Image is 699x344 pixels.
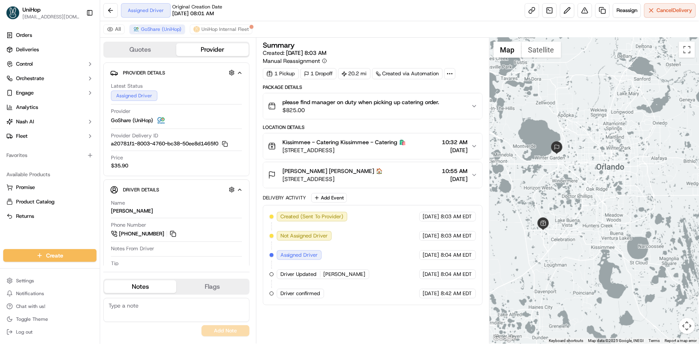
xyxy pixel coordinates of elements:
button: Provider [176,43,248,56]
button: Settings [3,275,97,286]
button: Show satellite imagery [522,42,561,58]
button: Map camera controls [679,318,695,334]
img: Wisdom Oko [8,138,21,154]
div: Start new chat [36,76,131,84]
span: Product Catalog [16,198,54,205]
span: [DATE] [423,290,439,297]
span: API Documentation [76,179,129,187]
span: [DATE] [71,124,87,131]
span: Wisdom [PERSON_NAME] [25,146,85,152]
span: Control [16,60,33,68]
span: Original Creation Date [172,4,222,10]
button: All [103,24,125,34]
span: Chat with us! [16,303,45,310]
span: Tip [111,260,119,267]
div: Favorites [3,149,97,162]
span: Settings [16,278,34,284]
div: [PERSON_NAME] [111,207,153,215]
span: Deliveries [16,46,39,53]
button: Provider Details [110,66,243,79]
a: Promise [6,184,93,191]
button: Manual Reassignment [263,57,327,65]
h3: Summary [263,42,295,49]
span: [DATE] [423,251,439,259]
span: Created (Sent To Provider) [280,213,344,220]
span: Fleet [16,133,28,140]
span: Driver Updated [280,271,317,278]
button: Notifications [3,288,97,299]
p: Welcome 👋 [8,32,146,45]
span: $825.00 [282,106,439,114]
img: 1736555255976-a54dd68f-1ca7-489b-9aae-adbdc363a1c4 [16,125,22,131]
span: Orchestrate [16,75,44,82]
img: 1736555255976-a54dd68f-1ca7-489b-9aae-adbdc363a1c4 [16,146,22,153]
a: Deliveries [3,43,97,56]
span: Nash AI [16,118,34,125]
span: [PERSON_NAME] [PERSON_NAME] 🏠 [282,167,383,175]
span: $35.90 [111,162,128,169]
button: Toggle fullscreen view [679,42,695,58]
span: Driver Details [123,187,159,193]
button: Control [3,58,97,70]
span: GoShare (UniHop) [111,117,153,124]
span: Pylon [80,199,97,205]
span: please find manager on duty when picking up catering order. [282,98,439,106]
button: Keyboard shortcuts [549,338,583,344]
span: Not Assigned Driver [280,232,328,239]
span: [DATE] [91,146,108,152]
img: goshare_logo.png [133,26,139,32]
button: Quotes [104,43,176,56]
img: goshare_logo.png [156,116,166,125]
span: 10:55 AM [442,167,468,175]
span: Provider Delivery ID [111,132,158,139]
button: Flags [176,280,248,293]
img: UniHop [6,6,19,19]
div: Created via Automation [372,68,443,79]
img: 1736555255976-a54dd68f-1ca7-489b-9aae-adbdc363a1c4 [8,76,22,91]
span: Knowledge Base [16,179,61,187]
span: 8:03 AM EDT [441,213,472,220]
span: Returns [16,213,34,220]
div: 20.2 mi [338,68,371,79]
span: UniHop [22,6,40,14]
button: Engage [3,87,97,99]
input: Got a question? Start typing here... [21,52,144,60]
a: 💻API Documentation [64,176,132,190]
button: See all [124,103,146,112]
span: Cancel Delivery [657,7,692,14]
span: Orders [16,32,32,39]
span: [DATE] 08:01 AM [172,10,214,17]
button: UniHopUniHop[EMAIL_ADDRESS][DOMAIN_NAME] [3,3,83,22]
span: Price [111,154,123,161]
button: [EMAIL_ADDRESS][DOMAIN_NAME] [22,14,80,20]
span: [PHONE_NUMBER] [119,230,164,237]
span: 8:04 AM EDT [441,271,472,278]
span: Provider Details [123,70,165,76]
span: Log out [16,329,32,335]
div: 1 Pickup [263,68,299,79]
span: 8:42 AM EDT [441,290,472,297]
span: [DATE] [423,213,439,220]
button: Start new chat [136,79,146,89]
a: [PHONE_NUMBER] [111,229,177,238]
button: Orchestrate [3,72,97,85]
span: [DATE] 8:03 AM [286,49,327,56]
a: Terms (opens in new tab) [649,338,660,343]
div: Available Products [3,168,97,181]
button: Log out [3,326,97,338]
span: Engage [16,89,34,97]
img: Google [492,333,518,344]
button: Kissimmee - Catering Kissimmee - Catering 🛍️[STREET_ADDRESS]10:32 AM[DATE] [263,133,482,159]
span: [PERSON_NAME] [25,124,65,131]
span: 8:04 AM EDT [441,251,472,259]
span: Notifications [16,290,44,297]
a: Powered byPylon [56,198,97,205]
button: Fleet [3,130,97,143]
span: Analytics [16,104,38,111]
a: Report a map error [665,338,697,343]
a: Open this area in Google Maps (opens a new window) [492,333,518,344]
span: [DATE] [423,232,439,239]
span: Create [46,251,63,260]
span: GoShare (UniHop) [141,26,181,32]
div: Package Details [263,84,483,91]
